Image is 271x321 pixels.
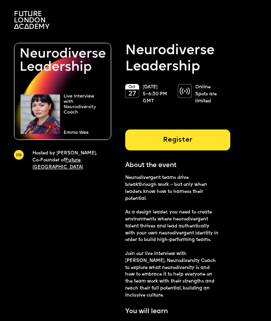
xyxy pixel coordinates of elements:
p: Online Spots are limited [195,84,227,105]
img: A yellow circle with Future London Academy logo [14,150,24,160]
p: Neurodiverse Leadership [125,43,230,75]
p: About the event [125,161,230,171]
img: A logo saying in 3 lines: Future London Academy [14,11,49,29]
a: Future [GEOGRAPHIC_DATA] [32,158,83,170]
p: Neurodivergent teams drive breakthrough work – but only when leaders know how to harness their po... [125,174,220,299]
p: You will learn [125,307,230,317]
div: Register [125,129,230,150]
p: [DATE] 5–6:30 PM GMT [143,84,174,105]
a: Register [125,129,230,157]
p: Hosted by [PERSON_NAME], Co-Founder of [32,150,103,171]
